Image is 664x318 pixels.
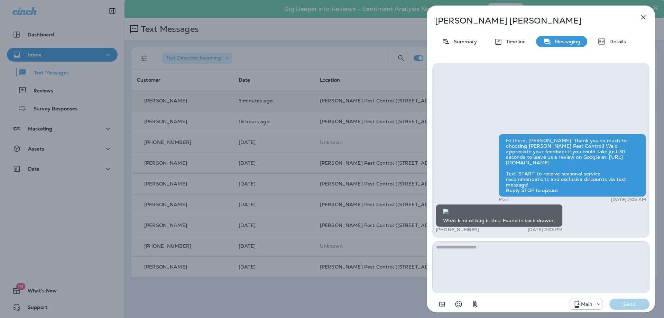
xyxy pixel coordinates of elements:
p: Timeline [502,39,526,44]
p: Details [606,39,626,44]
p: Summary [450,39,477,44]
div: What kind of bug is this. Found in sock drawer. [436,204,563,227]
p: [PHONE_NUMBER] [436,227,479,233]
p: Messaging [551,39,580,44]
p: [DATE] 2:03 PM [528,227,563,233]
p: [PERSON_NAME] [PERSON_NAME] [435,16,624,26]
img: twilio-download [443,209,449,214]
div: Hi there, [PERSON_NAME]! Thank you so much for choosing [PERSON_NAME] Pest Control! We'd apprecia... [499,134,646,197]
div: +1 (480) 400-1835 [570,300,602,308]
p: [DATE] 7:05 AM [611,197,646,202]
p: Main [581,301,593,307]
button: Add in a premade template [435,297,449,311]
button: Select an emoji [452,297,465,311]
p: Main [499,197,509,202]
